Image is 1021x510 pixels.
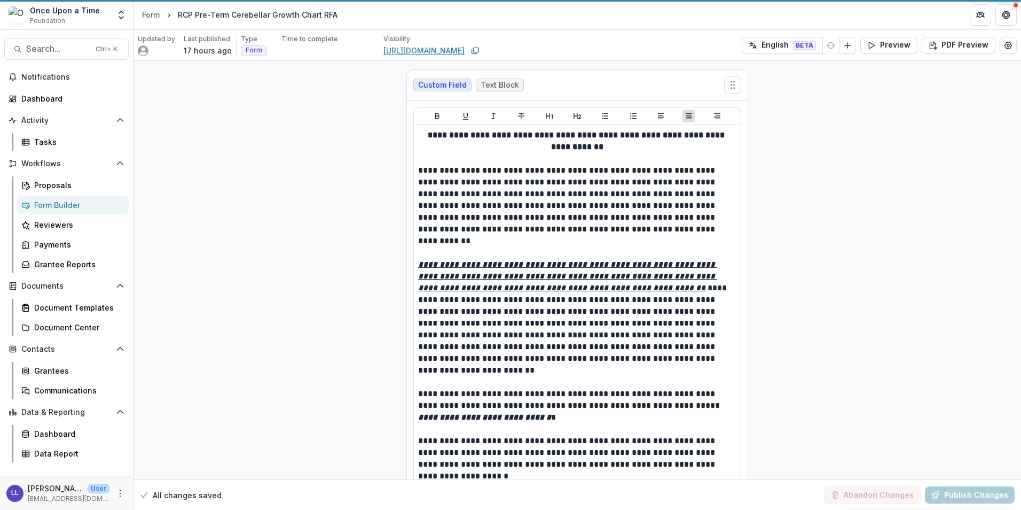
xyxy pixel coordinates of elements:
[138,7,164,22] a: Form
[21,408,112,417] span: Data & Reporting
[17,425,129,443] a: Dashboard
[1000,37,1017,54] button: Edit Form Settings
[26,44,89,54] span: Search...
[418,81,467,90] span: Custom Field
[469,44,482,57] button: Copy link
[543,110,556,122] button: Heading 1
[17,216,129,234] a: Reviewers
[30,16,65,26] span: Foundation
[11,490,19,497] div: Lauryn Lents
[21,282,112,291] span: Documents
[21,116,112,125] span: Activity
[241,34,257,44] p: Type
[21,159,112,168] span: Workflows
[383,34,410,44] p: Visibility
[34,322,120,333] div: Document Center
[970,4,991,26] button: Partners
[4,90,129,107] a: Dashboard
[34,136,120,148] div: Tasks
[4,404,129,421] button: Open Data & Reporting
[88,484,109,493] p: User
[383,45,465,56] a: [URL][DOMAIN_NAME]
[138,34,175,44] p: Updated by
[925,486,1015,504] button: Publish Changes
[724,76,741,94] button: Move field
[515,110,528,122] button: Strike
[184,34,230,44] p: Last published
[34,302,120,313] div: Document Templates
[487,110,500,122] button: Italicize
[860,37,917,54] button: Preview
[17,299,129,316] a: Document Templates
[4,277,129,295] button: Open Documents
[21,345,112,354] span: Contacts
[178,9,337,20] div: RCP Pre-Term Cerebellar Growth Chart RFA
[17,236,129,253] a: Payments
[17,196,129,214] a: Form Builder
[34,448,120,459] div: Data Report
[4,38,129,60] button: Search...
[21,93,120,104] div: Dashboard
[246,47,262,54] span: Form
[599,110,611,122] button: Bullet List
[17,445,129,462] a: Data Report
[481,81,519,90] span: Text Block
[34,259,120,270] div: Grantee Reports
[114,487,127,500] button: More
[34,199,120,211] div: Form Builder
[34,219,120,230] div: Reviewers
[742,37,823,54] button: English BETA
[17,256,129,273] a: Grantee Reports
[711,110,724,122] button: Align Right
[28,483,83,494] p: [PERSON_NAME]
[922,37,995,54] button: PDF Preview
[138,7,342,22] nav: breadcrumb
[34,239,120,250] div: Payments
[138,45,148,56] svg: avatar
[17,362,129,380] a: Grantees
[4,155,129,172] button: Open Workflows
[142,9,160,20] div: Form
[28,494,109,504] p: [EMAIL_ADDRESS][DOMAIN_NAME]
[93,43,120,55] div: Ctrl + K
[17,319,129,336] a: Document Center
[682,110,695,122] button: Align Center
[17,176,129,194] a: Proposals
[34,428,120,439] div: Dashboard
[824,486,921,504] button: Abandon Changes
[184,45,232,56] p: 17 hours ago
[17,133,129,151] a: Tasks
[34,365,120,376] div: Grantees
[153,490,222,501] p: All changes saved
[995,4,1017,26] button: Get Help
[839,37,856,54] button: Add Language
[655,110,667,122] button: Align Left
[281,34,338,44] p: Time to complete
[4,341,129,358] button: Open Contacts
[34,180,120,191] div: Proposals
[17,382,129,399] a: Communications
[571,110,584,122] button: Heading 2
[459,110,472,122] button: Underline
[34,385,120,396] div: Communications
[4,68,129,86] button: Notifications
[4,112,129,129] button: Open Activity
[431,110,444,122] button: Bold
[627,110,640,122] button: Ordered List
[9,6,26,24] img: Once Upon a Time
[21,73,124,82] span: Notifications
[30,5,100,16] div: Once Upon a Time
[114,4,129,26] button: Open entity switcher
[822,37,839,54] button: Refresh Translation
